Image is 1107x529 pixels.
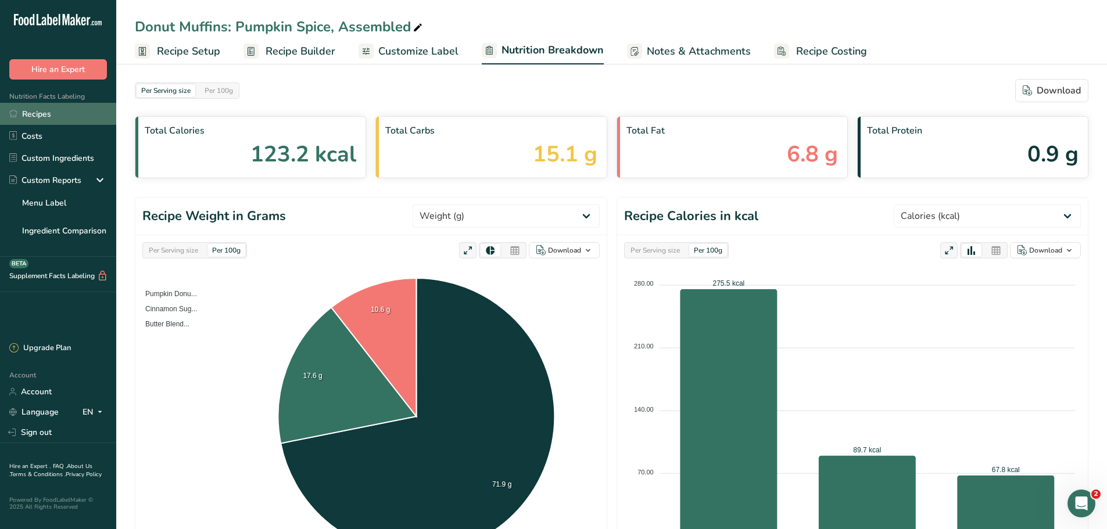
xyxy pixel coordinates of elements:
a: About Us . [9,462,92,478]
a: Recipe Builder [243,38,335,64]
span: Cinnamon Sug... [137,305,197,313]
a: Customize Label [359,38,458,64]
span: Total Calories [145,124,356,138]
a: Nutrition Breakdown [482,37,604,65]
span: 0.9 g [1027,138,1079,171]
div: Upgrade Plan [9,343,71,354]
a: Hire an Expert . [9,462,51,470]
div: Per 100g [207,244,245,257]
tspan: 140.00 [634,406,654,413]
div: Download [1029,245,1062,255]
span: Butter Blend... [137,320,189,328]
span: 6.8 g [787,138,838,171]
button: Download [1015,79,1088,102]
a: Language [9,402,59,422]
span: Total Protein [867,124,1079,138]
span: Recipe Setup [157,44,220,59]
div: EN [83,405,107,419]
span: Customize Label [378,44,458,59]
tspan: 70.00 [637,469,654,476]
tspan: 210.00 [634,343,654,350]
a: Notes & Attachments [627,38,751,64]
div: Powered By FoodLabelMaker © 2025 All Rights Reserved [9,496,107,510]
div: Per Serving size [137,84,195,97]
span: Notes & Attachments [647,44,751,59]
div: Download [548,245,581,255]
iframe: Intercom live chat [1067,490,1095,517]
button: Download [1010,242,1081,258]
a: Terms & Conditions . [10,470,66,478]
div: Download [1023,84,1081,98]
a: Recipe Costing [774,38,867,64]
div: Per Serving size [144,244,203,257]
span: Nutrition Breakdown [501,42,604,58]
span: Total Carbs [385,124,597,138]
div: Donut Muffins: Pumpkin Spice, Assembled [135,16,425,37]
span: Recipe Costing [796,44,867,59]
span: 123.2 kcal [250,138,356,171]
button: Download [529,242,600,258]
div: Per Serving size [626,244,685,257]
h1: Recipe Calories in kcal [624,207,758,226]
a: Recipe Setup [135,38,220,64]
button: Hire an Expert [9,59,107,80]
a: FAQ . [53,462,67,470]
tspan: 280.00 [634,280,654,287]
span: 2 [1091,490,1101,499]
span: Total Fat [626,124,838,138]
span: Pumpkin Donu... [137,290,197,298]
h1: Recipe Weight in Grams [142,207,286,226]
div: Per 100g [689,244,727,257]
span: 15.1 g [533,138,597,171]
div: Per 100g [200,84,238,97]
div: BETA [9,259,28,268]
a: Privacy Policy [66,470,102,478]
div: Custom Reports [9,174,81,186]
span: Recipe Builder [266,44,335,59]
